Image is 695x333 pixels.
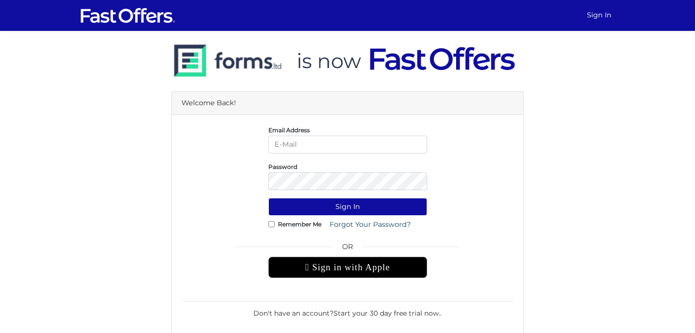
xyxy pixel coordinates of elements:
a: Sign In [583,6,615,25]
label: Remember Me [278,223,321,225]
a: Start your 30 day free trial now. [334,309,440,318]
input: E-Mail [268,136,427,153]
a: Forgot Your Password? [323,216,417,234]
div: Sign in with Apple [268,257,427,278]
label: Email Address [268,129,310,131]
div: Welcome Back! [172,92,523,115]
button: Sign In [268,198,427,216]
div: Don't have an account? . [181,301,514,319]
span: OR [268,241,427,257]
label: Password [268,166,297,168]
